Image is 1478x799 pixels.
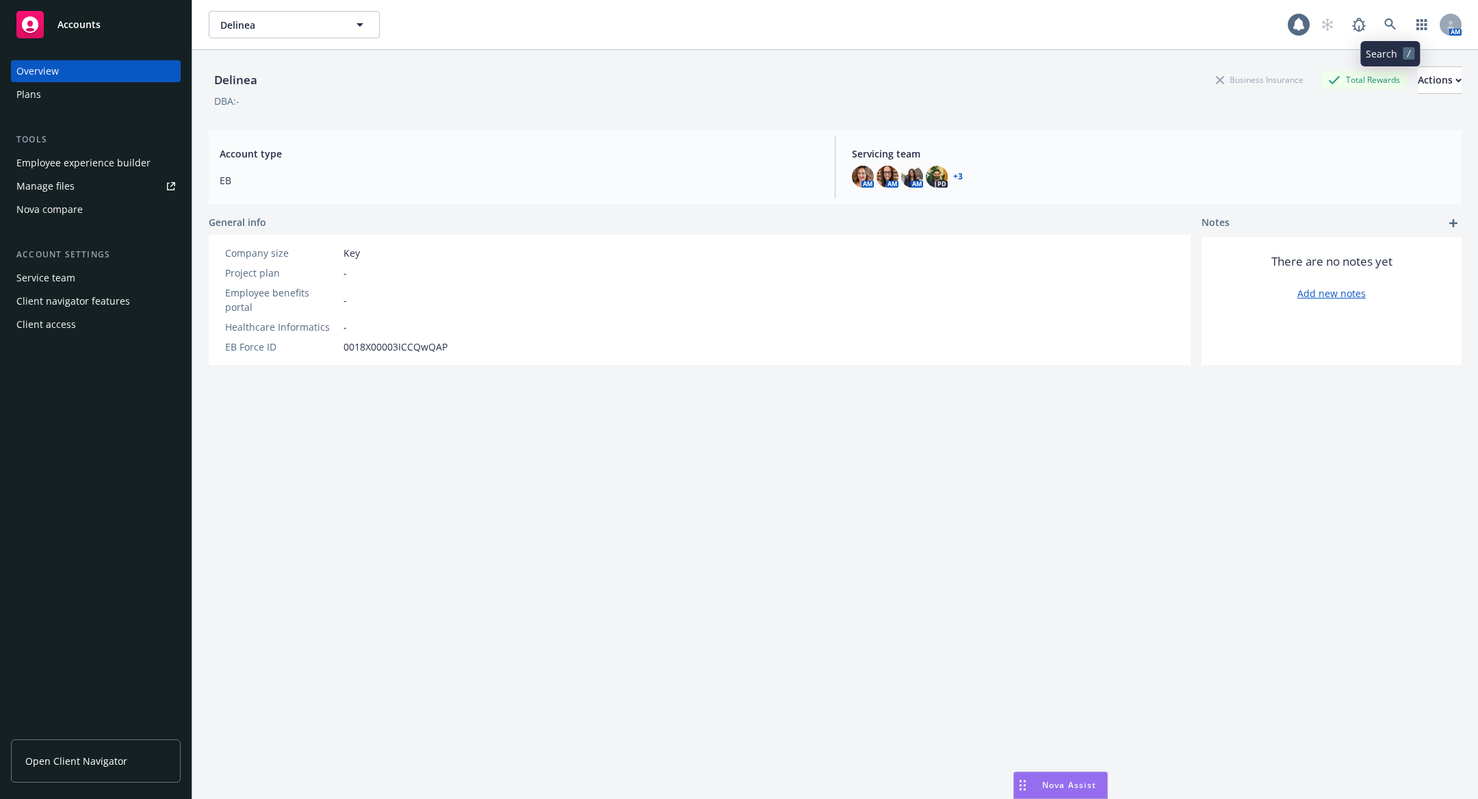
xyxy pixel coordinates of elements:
[1408,11,1436,38] a: Switch app
[343,320,347,334] span: -
[953,173,963,181] a: +3
[220,18,339,32] span: Delinea
[1297,286,1366,301] a: Add new notes
[16,152,151,174] div: Employee experience builder
[343,246,360,260] span: Key
[1445,215,1462,231] a: add
[11,248,181,262] div: Account settings
[11,267,181,289] a: Service team
[16,290,130,312] div: Client navigator features
[225,246,338,260] div: Company size
[1418,67,1462,93] div: Actions
[1013,772,1108,799] button: Nova Assist
[1314,11,1341,38] a: Start snowing
[16,84,41,105] div: Plans
[209,215,266,229] span: General info
[16,314,76,335] div: Client access
[1377,11,1404,38] a: Search
[220,147,818,161] span: Account type
[25,754,127,768] span: Open Client Navigator
[343,293,347,307] span: -
[16,175,75,197] div: Manage files
[343,340,448,354] span: 0018X00003ICCQwQAP
[11,84,181,105] a: Plans
[11,133,181,147] div: Tools
[877,166,898,188] img: photo
[16,267,75,289] div: Service team
[1345,11,1373,38] a: Report a Bug
[220,173,818,188] span: EB
[225,340,338,354] div: EB Force ID
[11,152,181,174] a: Employee experience builder
[343,266,347,280] span: -
[1209,71,1310,88] div: Business Insurance
[11,60,181,82] a: Overview
[16,199,83,220] div: Nova compare
[214,94,239,108] div: DBA: -
[1042,779,1096,791] span: Nova Assist
[57,19,101,30] span: Accounts
[1202,215,1230,231] span: Notes
[1418,66,1462,94] button: Actions
[926,166,948,188] img: photo
[1321,71,1407,88] div: Total Rewards
[1271,253,1392,270] span: There are no notes yet
[1014,772,1031,798] div: Drag to move
[852,147,1451,161] span: Servicing team
[11,314,181,335] a: Client access
[852,166,874,188] img: photo
[225,286,338,314] div: Employee benefits portal
[11,5,181,44] a: Accounts
[11,199,181,220] a: Nova compare
[209,11,380,38] button: Delinea
[225,266,338,280] div: Project plan
[11,175,181,197] a: Manage files
[11,290,181,312] a: Client navigator features
[901,166,923,188] img: photo
[16,60,59,82] div: Overview
[225,320,338,334] div: Healthcare Informatics
[209,71,263,89] div: Delinea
